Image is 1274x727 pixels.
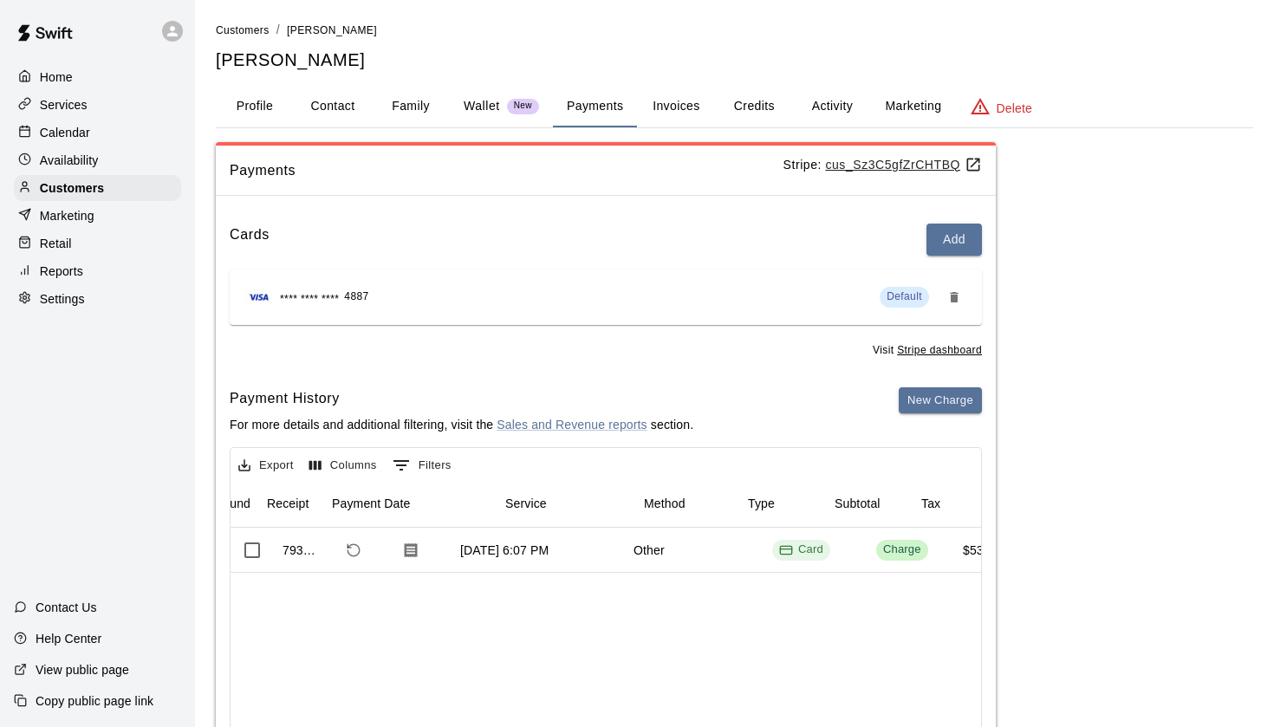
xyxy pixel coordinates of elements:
a: Availability [14,147,181,173]
span: New [507,101,539,112]
div: Service [505,479,547,528]
button: Remove [940,283,968,311]
a: Calendar [14,120,181,146]
p: Reports [40,263,83,280]
div: basic tabs example [216,86,1253,127]
button: Profile [216,86,294,127]
div: Tax [921,479,940,528]
a: Settings [14,286,181,312]
p: For more details and additional filtering, visit the section. [230,416,693,433]
div: Method [635,479,739,528]
div: Refund [202,479,258,528]
div: Subtotal [835,479,881,528]
span: [PERSON_NAME] [287,24,377,36]
a: Stripe dashboard [897,344,982,356]
button: Credits [715,86,793,127]
p: Delete [997,100,1032,117]
button: Download Receipt [395,535,426,566]
p: Contact Us [36,599,97,616]
a: Marketing [14,203,181,229]
div: Type [739,479,826,528]
p: Home [40,68,73,86]
p: Help Center [36,630,101,647]
p: View public page [36,661,129,678]
p: Wallet [464,97,500,115]
button: Family [372,86,450,127]
li: / [276,21,280,39]
a: cus_Sz3C5gfZrCHTBQ [825,158,982,172]
div: Other [634,542,665,559]
div: $530.00 [963,542,1008,559]
button: Contact [294,86,372,127]
button: Select columns [305,452,381,479]
span: Visit [873,342,982,360]
a: Sales and Revenue reports [497,418,647,432]
span: Default [887,290,922,302]
div: Refund [211,479,250,528]
p: Customers [40,179,104,197]
nav: breadcrumb [216,21,1253,40]
button: Show filters [388,451,456,479]
div: 793954 [283,542,322,559]
h6: Payment History [230,387,693,410]
div: Sep 2, 2025 at 6:07 PM [460,542,549,559]
span: Customers [216,24,270,36]
div: Service [497,479,635,528]
p: Availability [40,152,99,169]
button: Invoices [637,86,715,127]
div: Payment Date [323,479,497,528]
button: Add [926,224,982,256]
p: Services [40,96,88,114]
div: Tax [913,479,999,528]
div: Type [748,479,775,528]
button: Marketing [871,86,955,127]
button: Export [234,452,298,479]
p: Stripe: [783,156,982,174]
div: Card [779,542,823,558]
p: Retail [40,235,72,252]
p: Settings [40,290,85,308]
div: Payment Date [332,479,411,528]
p: Copy public page link [36,692,153,710]
span: Payments [230,159,783,182]
a: Reports [14,258,181,284]
div: Receipt [267,479,309,528]
button: Payments [553,86,637,127]
img: Credit card brand logo [244,289,275,306]
a: Services [14,92,181,118]
div: Subtotal [826,479,913,528]
p: Calendar [40,124,90,141]
button: Activity [793,86,871,127]
p: Marketing [40,207,94,224]
h5: [PERSON_NAME] [216,49,1253,72]
div: Method [644,479,686,528]
a: Customers [216,23,270,36]
h6: Cards [230,224,270,256]
div: Charge [883,542,921,558]
span: Refund payment [339,536,368,565]
a: Customers [14,175,181,201]
a: Home [14,64,181,90]
button: New Charge [899,387,982,414]
div: Receipt [258,479,323,528]
a: Retail [14,230,181,256]
span: 4887 [344,289,368,306]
